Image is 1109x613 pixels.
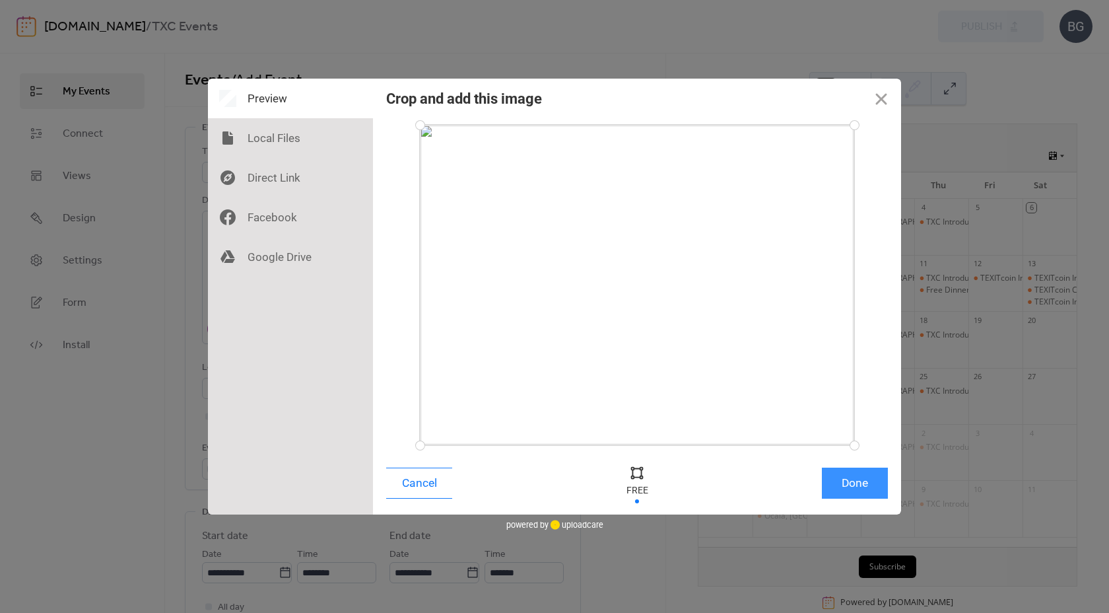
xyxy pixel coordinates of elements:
div: Direct Link [208,158,373,198]
div: powered by [506,515,603,534]
div: Crop and add this image [386,90,542,107]
button: Done [822,468,888,499]
div: Preview [208,79,373,118]
div: Local Files [208,118,373,158]
a: uploadcare [549,520,603,530]
button: Cancel [386,468,452,499]
button: Close [861,79,901,118]
div: Facebook [208,198,373,237]
div: Google Drive [208,237,373,277]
